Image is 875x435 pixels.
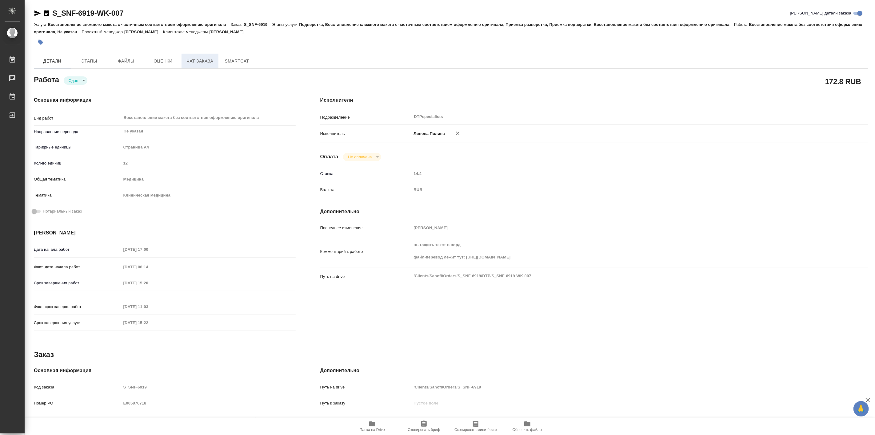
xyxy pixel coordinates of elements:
input: Пустое поле [121,245,175,254]
p: Последнее изменение [320,225,412,231]
h2: 172.8 RUB [825,76,861,87]
p: Услуга [34,22,48,27]
p: Проектный менеджер [82,30,124,34]
span: Обновить файлы [513,428,542,432]
input: Пустое поле [412,383,823,392]
a: S_SNF-6919-WK-007 [52,9,123,17]
span: Скопировать бриф [408,428,440,432]
h4: [PERSON_NAME] [34,229,296,237]
p: Тарифные единицы [34,144,121,150]
input: Пустое поле [412,169,823,178]
button: Обновить файлы [501,418,553,435]
h4: Дополнительно [320,208,868,215]
button: Не оплачена [346,154,374,160]
div: RUB [412,185,823,195]
span: Нотариальный заказ [43,208,82,214]
div: Страница А4 [121,142,296,152]
span: Детали [38,57,67,65]
span: Оценки [148,57,178,65]
button: Добавить тэг [34,35,47,49]
div: Клиническая медицина [121,190,296,201]
h4: Оплата [320,153,338,161]
button: Папка на Drive [346,418,398,435]
p: Факт. дата начала работ [34,264,121,270]
span: Чат заказа [185,57,215,65]
p: Код заказа [34,384,121,390]
p: Подверстка, Восстановление сложного макета с частичным соответствием оформлению оригинала, Приемк... [299,22,734,27]
p: Срок завершения работ [34,280,121,286]
p: Комментарий к работе [320,249,412,255]
p: Этапы услуги [272,22,299,27]
h4: Дополнительно [320,367,868,374]
p: Восстановление сложного макета с частичным соответствием оформлению оригинала [48,22,230,27]
div: Медицина [121,174,296,185]
p: Дата начала работ [34,246,121,253]
input: Пустое поле [412,399,823,408]
p: Валюта [320,187,412,193]
textarea: /Clients/Sanofi/Orders/S_SNF-6919/DTP/S_SNF-6919-WK-007 [412,271,823,281]
p: S_SNF-6919 [244,22,272,27]
p: Подразделение [320,114,412,120]
h4: Исполнители [320,96,868,104]
p: Исполнитель [320,131,412,137]
button: Скопировать ссылку [43,10,50,17]
p: Путь к заказу [320,400,412,406]
span: [PERSON_NAME] детали заказа [790,10,851,16]
input: Пустое поле [121,159,296,168]
p: Ставка [320,171,412,177]
p: Вид работ [34,115,121,121]
button: Сдан [67,78,80,83]
textarea: вытащить текст в ворд файл-перевод лежит тут: [URL][DOMAIN_NAME] [412,240,823,262]
button: Скопировать ссылку для ЯМессенджера [34,10,41,17]
p: Факт. срок заверш. работ [34,304,121,310]
p: Номер РО [34,400,121,406]
button: Удалить исполнителя [451,127,465,140]
div: Сдан [64,76,87,85]
div: Сдан [343,153,381,161]
p: Вид услуги [34,416,121,422]
span: Скопировать мини-бриф [454,428,497,432]
h2: Заказ [34,350,54,360]
span: 🙏 [856,402,866,415]
button: Скопировать мини-бриф [450,418,501,435]
input: Пустое поле [121,302,175,311]
p: Заказ: [231,22,244,27]
p: Общая тематика [34,176,121,182]
p: Срок завершения услуги [34,320,121,326]
p: [PERSON_NAME] [210,30,248,34]
h2: Работа [34,74,59,85]
p: Линова Полина [412,131,445,137]
p: Проекты Smartcat [320,416,412,422]
span: Этапы [74,57,104,65]
p: [PERSON_NAME] [124,30,163,34]
input: Пустое поле [121,262,175,271]
a: S_SNF-6919 [412,417,435,421]
p: Путь на drive [320,384,412,390]
p: Работа [734,22,749,27]
p: Тематика [34,192,121,198]
button: 🙏 [853,401,869,417]
p: Направление перевода [34,129,121,135]
p: Путь на drive [320,274,412,280]
button: Скопировать бриф [398,418,450,435]
p: Клиентские менеджеры [163,30,210,34]
input: Пустое поле [121,318,175,327]
h4: Основная информация [34,367,296,374]
input: Пустое поле [121,399,296,408]
span: Папка на Drive [360,428,385,432]
p: Кол-во единиц [34,160,121,166]
span: Файлы [111,57,141,65]
span: SmartCat [222,57,252,65]
h4: Основная информация [34,96,296,104]
input: Пустое поле [121,415,296,424]
input: Пустое поле [121,383,296,392]
input: Пустое поле [412,223,823,232]
input: Пустое поле [121,278,175,287]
